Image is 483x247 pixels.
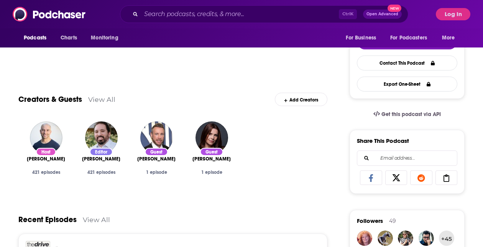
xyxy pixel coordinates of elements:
a: Dax Shepard [137,156,176,162]
button: open menu [18,31,56,45]
span: [PERSON_NAME] [192,156,231,162]
a: Share on Facebook [360,170,382,185]
div: Guest [145,148,168,156]
img: Annie Duke [195,121,228,154]
button: Open AdvancedNew [363,10,402,19]
div: 421 episodes [80,170,123,175]
a: Share on X/Twitter [385,170,407,185]
a: Get this podcast via API [367,105,447,124]
span: For Podcasters [390,33,427,43]
span: Get this podcast via API [381,111,441,118]
a: Contact This Podcast [357,56,457,70]
button: Export One-Sheet [357,77,457,92]
h3: Share This Podcast [357,137,409,144]
img: iantheiceman [398,231,413,246]
img: Mathew Passy [85,121,118,154]
a: Mathew Passy [82,156,120,162]
a: Charts [56,31,82,45]
span: Ctrl K [339,9,357,19]
span: Monitoring [91,33,118,43]
div: Guest [200,148,223,156]
div: Add Creators [275,93,327,106]
a: Annie Duke [192,156,231,162]
img: Dr. Peter Attia [30,121,62,154]
span: New [388,5,401,12]
button: open menu [85,31,128,45]
a: Creators & Guests [18,95,82,104]
a: Share on Reddit [410,170,432,185]
span: Open Advanced [366,12,398,16]
div: 421 episodes [25,170,67,175]
input: Email address... [363,151,451,165]
a: Copy Link [435,170,458,185]
div: Search podcasts, credits, & more... [120,5,408,23]
span: More [442,33,455,43]
button: open menu [340,31,386,45]
img: MaryEC [357,231,372,246]
input: Search podcasts, credits, & more... [141,8,339,20]
div: Search followers [357,150,457,166]
div: Editor [90,148,113,156]
div: 1 episode [190,170,233,175]
img: Dax Shepard [140,121,173,154]
span: Followers [357,217,383,224]
a: View All [88,95,115,103]
button: +45 [439,231,454,246]
span: [PERSON_NAME] [82,156,120,162]
span: Podcasts [24,33,46,43]
span: [PERSON_NAME] [27,156,65,162]
a: Recent Episodes [18,215,77,224]
button: Log In [436,8,470,20]
div: 49 [389,218,396,224]
span: [PERSON_NAME] [137,156,176,162]
button: open menu [437,31,465,45]
a: Dr. Peter Attia [27,156,65,162]
div: 1 episode [135,170,178,175]
div: Host [36,148,56,156]
img: JeannemcmahonPowers [378,231,393,246]
a: View All [83,216,110,224]
button: open menu [385,31,438,45]
img: chrisdavis [419,231,434,246]
span: For Business [346,33,376,43]
img: Podchaser - Follow, Share and Rate Podcasts [13,7,86,21]
span: Charts [61,33,77,43]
